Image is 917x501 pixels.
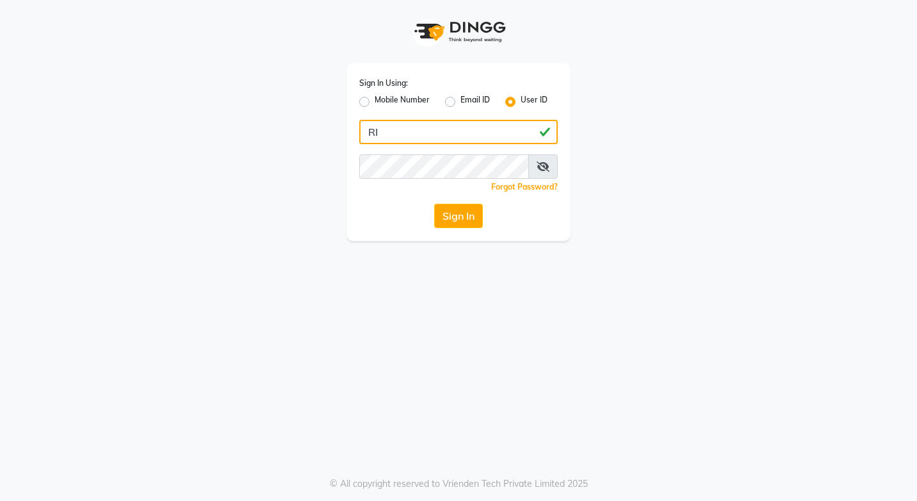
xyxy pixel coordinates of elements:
[434,204,483,228] button: Sign In
[375,94,430,110] label: Mobile Number
[359,154,529,179] input: Username
[491,182,558,192] a: Forgot Password?
[460,94,490,110] label: Email ID
[407,13,510,51] img: logo1.svg
[359,78,408,89] label: Sign In Using:
[521,94,548,110] label: User ID
[359,120,558,144] input: Username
